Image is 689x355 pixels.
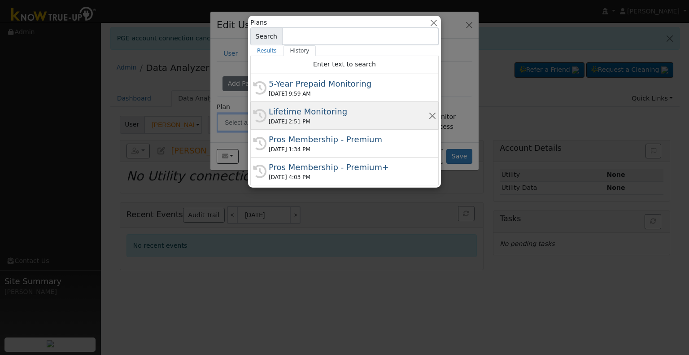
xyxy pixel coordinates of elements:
i: History [253,109,266,123]
div: Lifetime Monitoring [269,105,428,118]
div: [DATE] 9:59 AM [269,90,428,98]
div: 5-Year Prepaid Monitoring [269,78,428,90]
div: [DATE] 2:51 PM [269,118,428,126]
i: History [253,81,266,95]
div: Pros Membership - Premium [269,133,428,145]
button: Remove this history [428,111,437,120]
